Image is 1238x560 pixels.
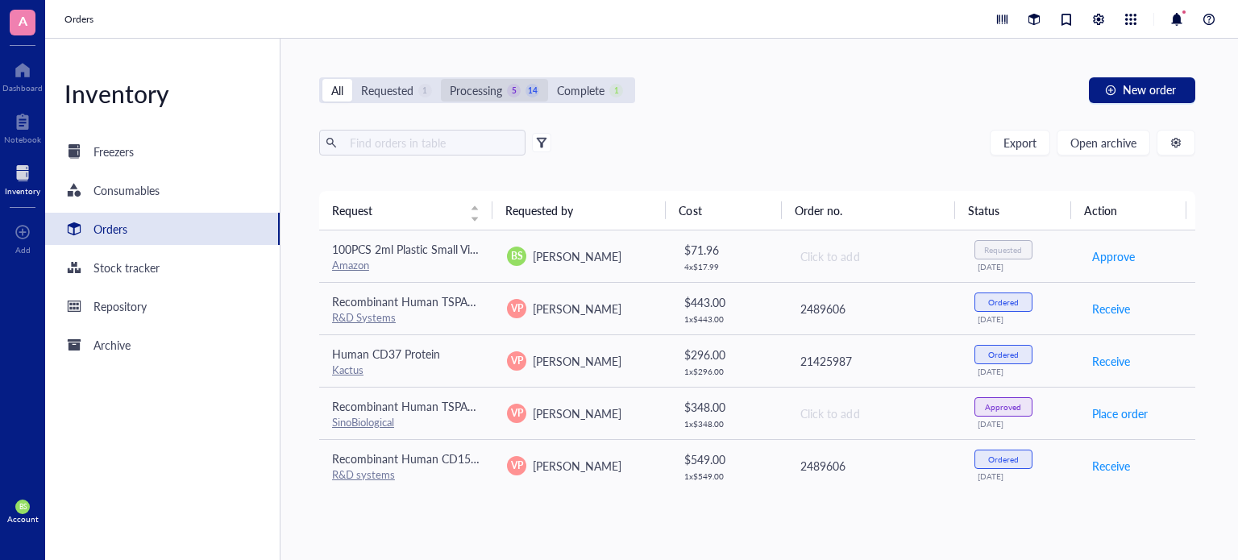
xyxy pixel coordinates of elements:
span: VP [511,354,523,368]
td: 2489606 [786,439,961,492]
a: Notebook [4,109,41,144]
a: R&D systems [332,467,395,482]
div: 1 x $ 443.00 [684,314,774,324]
div: Ordered [988,297,1019,307]
div: Approved [985,402,1021,412]
div: Click to add [800,404,948,422]
span: BS [511,249,523,263]
a: R&D Systems [332,309,396,325]
span: Recombinant Human TSPAN14-LEL Fc Chimera Protein [332,293,609,309]
span: VP [511,406,523,421]
span: New order [1123,83,1176,96]
span: A [19,10,27,31]
span: [PERSON_NAME] [533,248,621,264]
div: Complete [557,81,604,99]
div: Click to add [800,247,948,265]
div: Dashboard [2,83,43,93]
div: $ 549.00 [684,450,774,468]
div: Account [7,514,39,524]
div: Ordered [988,350,1019,359]
button: Open archive [1057,130,1150,156]
span: 100PCS 2ml Plastic Small Vials with Screw Caps Sample Tubes Cryotubes,PP Material, Free from DNas... [332,241,970,257]
span: Human CD37 Protein [332,346,440,362]
div: Inventory [5,186,40,196]
span: Receive [1092,352,1130,370]
a: Orders [64,11,97,27]
button: New order [1089,77,1195,103]
div: 21425987 [800,352,948,370]
a: Orders [45,213,280,245]
div: 1 x $ 296.00 [684,367,774,376]
div: [DATE] [978,262,1066,272]
a: Amazon [332,257,369,272]
div: Inventory [45,77,280,110]
div: Ordered [988,454,1019,464]
div: [DATE] [978,471,1066,481]
div: Stock tracker [93,259,160,276]
button: Approve [1091,243,1136,269]
div: 14 [526,84,539,97]
a: Archive [45,329,280,361]
span: Receive [1092,300,1130,317]
div: Requested [361,81,413,99]
div: 2489606 [800,457,948,475]
span: [PERSON_NAME] [533,405,621,421]
span: VP [511,301,523,316]
a: Inventory [5,160,40,196]
div: Add [15,245,31,255]
th: Order no. [782,191,955,230]
div: $ 443.00 [684,293,774,311]
span: Recombinant Human CD151 Fc Chimera Protein [332,450,575,467]
span: [PERSON_NAME] [533,353,621,369]
div: 1 x $ 348.00 [684,419,774,429]
span: Open archive [1070,136,1136,149]
td: Click to add [786,230,961,283]
div: Notebook [4,135,41,144]
div: [DATE] [978,419,1066,429]
td: 2489606 [786,282,961,334]
span: Place order [1092,404,1148,422]
div: Requested [984,245,1022,255]
th: Requested by [492,191,666,230]
div: Processing [450,81,502,99]
div: $ 296.00 [684,346,774,363]
span: [PERSON_NAME] [533,301,621,317]
span: Request [332,201,460,219]
span: BS [19,503,26,511]
a: Dashboard [2,57,43,93]
a: Repository [45,290,280,322]
div: 1 [418,84,432,97]
button: Export [990,130,1050,156]
a: Freezers [45,135,280,168]
button: Receive [1091,453,1131,479]
span: Approve [1092,247,1135,265]
span: Receive [1092,457,1130,475]
div: 5 [507,84,521,97]
input: Find orders in table [343,131,519,155]
th: Action [1071,191,1187,230]
div: $ 71.96 [684,241,774,259]
div: Repository [93,297,147,315]
div: [DATE] [978,314,1066,324]
button: Receive [1091,348,1131,374]
th: Request [319,191,492,230]
div: Freezers [93,143,134,160]
th: Status [955,191,1071,230]
div: All [331,81,343,99]
div: 4 x $ 17.99 [684,262,774,272]
div: 1 x $ 549.00 [684,471,774,481]
span: Recombinant Human TSPAN1 Protein [332,398,521,414]
div: Consumables [93,181,160,199]
div: segmented control [319,77,635,103]
a: Consumables [45,174,280,206]
div: 2489606 [800,300,948,317]
div: $ 348.00 [684,398,774,416]
div: [DATE] [978,367,1066,376]
a: Kactus [332,362,364,377]
span: VP [511,458,523,473]
span: [PERSON_NAME] [533,458,621,474]
div: Orders [93,220,127,238]
a: Stock tracker [45,251,280,284]
td: Click to add [786,387,961,439]
a: SinoBiological [332,414,394,429]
